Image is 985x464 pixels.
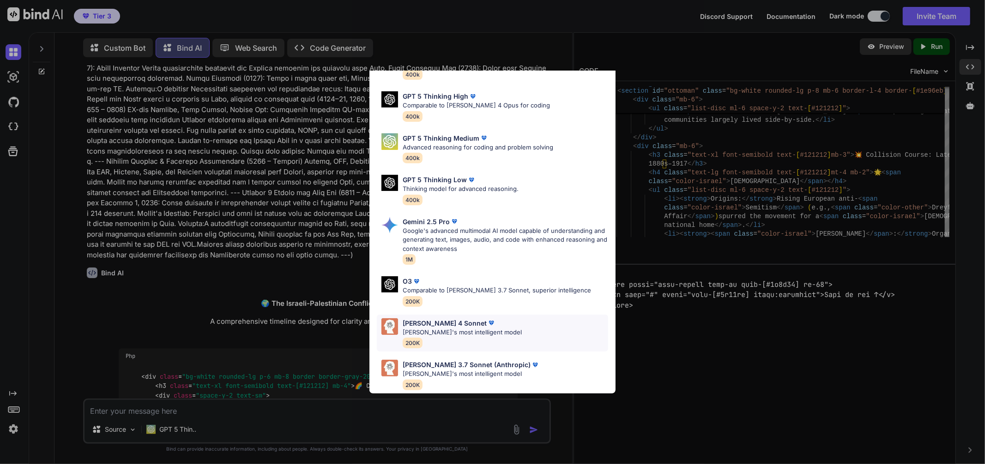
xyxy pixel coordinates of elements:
[403,184,519,194] p: Thinking model for advanced reasoning.
[403,296,423,307] span: 200K
[403,91,468,101] p: GPT 5 Thinking High
[403,369,540,379] p: [PERSON_NAME]'s most intelligent model
[403,226,608,254] p: Google's advanced multimodal AI model capable of understanding and generating text, images, audio...
[487,318,496,327] img: premium
[403,101,550,110] p: Comparable to [PERSON_NAME] 4 Opus for coding
[467,175,476,184] img: premium
[403,328,522,337] p: [PERSON_NAME]'s most intelligent model
[403,69,423,80] span: 400k
[403,111,423,122] span: 400k
[381,360,398,376] img: Pick Models
[381,91,398,107] img: Pick Models
[403,254,416,265] span: 1M
[381,175,398,191] img: Pick Models
[403,276,412,286] p: O3
[403,217,450,226] p: Gemini 2.5 Pro
[403,318,487,328] p: [PERSON_NAME] 4 Sonnet
[403,286,591,295] p: Comparable to [PERSON_NAME] 3.7 Sonnet, superior intelligence
[403,360,531,369] p: [PERSON_NAME] 3.7 Sonnet (Anthropic)
[403,380,423,390] span: 200K
[381,133,398,150] img: Pick Models
[531,360,540,369] img: premium
[450,217,459,226] img: premium
[403,133,479,143] p: GPT 5 Thinking Medium
[403,338,423,348] span: 200K
[403,153,423,163] span: 400k
[403,195,423,205] span: 400k
[479,133,489,143] img: premium
[403,143,553,152] p: Advanced reasoning for coding and problem solving
[381,318,398,335] img: Pick Models
[381,217,398,233] img: Pick Models
[403,175,467,184] p: GPT 5 Thinking Low
[381,276,398,292] img: Pick Models
[412,277,421,286] img: premium
[468,92,477,101] img: premium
